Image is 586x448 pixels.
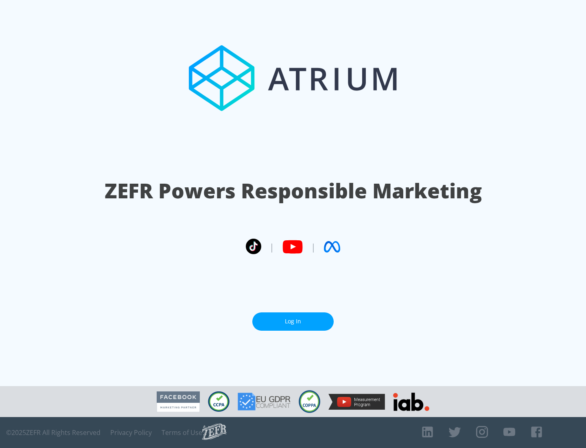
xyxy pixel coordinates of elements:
a: Log In [252,312,334,331]
a: Privacy Policy [110,428,152,437]
h1: ZEFR Powers Responsible Marketing [105,177,482,205]
span: | [311,241,316,253]
span: © 2025 ZEFR All Rights Reserved [6,428,101,437]
img: COPPA Compliant [299,390,320,413]
a: Terms of Use [162,428,202,437]
img: IAB [393,393,429,411]
img: GDPR Compliant [238,393,291,411]
img: CCPA Compliant [208,391,230,412]
span: | [269,241,274,253]
img: YouTube Measurement Program [328,394,385,410]
img: Facebook Marketing Partner [157,391,200,412]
